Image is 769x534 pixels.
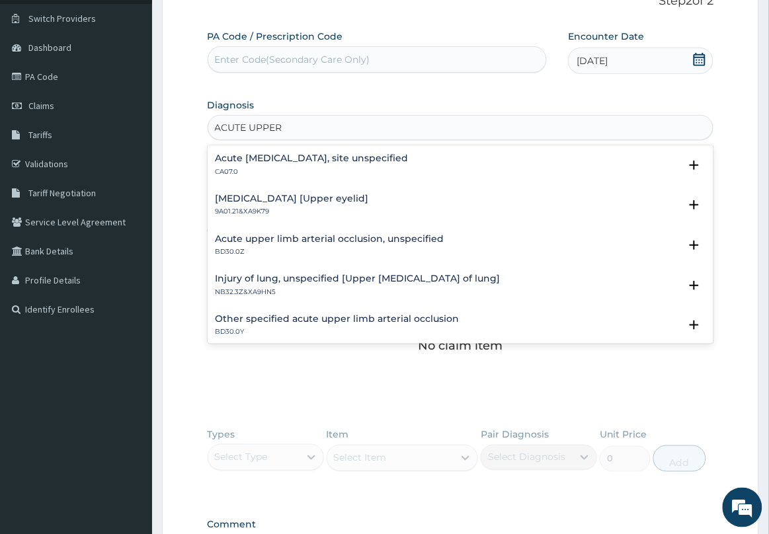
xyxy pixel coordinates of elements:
p: 9A01.21&XA9K79 [216,207,369,216]
p: No claim item [419,339,503,352]
i: open select status [686,157,702,173]
h4: [MEDICAL_DATA] [Upper eyelid] [216,194,369,204]
img: d_794563401_company_1708531726252_794563401 [24,66,54,99]
span: [DATE] [577,54,608,67]
span: Dashboard [28,42,71,54]
div: Minimize live chat window [217,7,249,38]
h4: Acute upper limb arterial occlusion, unspecified [216,234,444,244]
label: Diagnosis [208,98,255,112]
span: Switch Providers [28,13,96,24]
i: open select status [686,278,702,293]
label: PA Code / Prescription Code [208,30,343,43]
span: Tariffs [28,129,52,141]
span: Tariff Negotiation [28,187,96,199]
h4: Other specified acute upper limb arterial occlusion [216,314,460,324]
p: BD30.0Y [216,327,460,336]
div: Enter Code(Secondary Care Only) [215,53,370,66]
p: CA07.0 [216,167,409,176]
div: Chat with us now [69,74,222,91]
span: We're online! [77,167,182,300]
h4: Acute [MEDICAL_DATA], site unspecified [216,153,409,163]
label: Encounter Date [568,30,644,43]
p: BD30.0Z [216,247,444,256]
i: open select status [686,237,702,253]
i: open select status [686,317,702,333]
h4: Injury of lung, unspecified [Upper [MEDICAL_DATA] of lung] [216,274,501,284]
label: Comment [208,519,714,531]
textarea: Type your message and hit 'Enter' [7,361,252,407]
span: Claims [28,100,54,112]
p: NB32.3Z&XA9HN5 [216,287,501,297]
i: open select status [686,197,702,213]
